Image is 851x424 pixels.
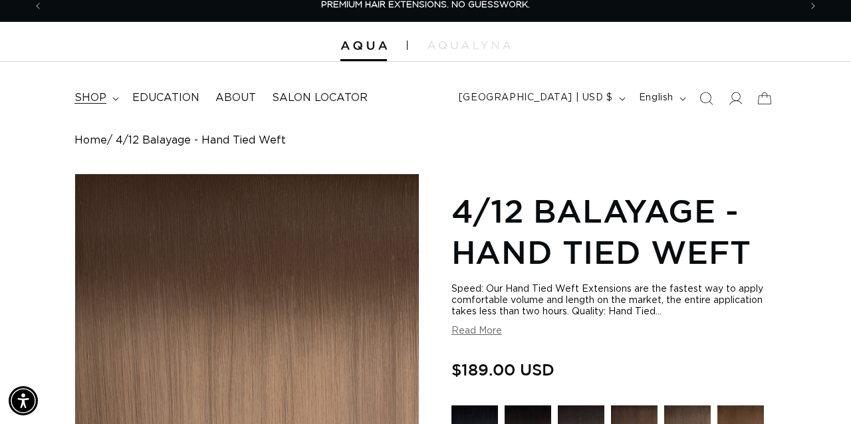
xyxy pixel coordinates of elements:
a: About [207,83,264,113]
nav: breadcrumbs [74,134,777,147]
span: 4/12 Balayage - Hand Tied Weft [116,134,286,147]
iframe: Chat Widget [785,360,851,424]
a: Education [124,83,207,113]
div: Speed: Our Hand Tied Weft Extensions are the fastest way to apply comfortable volume and length o... [451,284,777,318]
div: Accessibility Menu [9,386,38,415]
span: $189.00 USD [451,357,554,382]
a: Salon Locator [264,83,376,113]
img: aqualyna.com [427,41,511,49]
span: About [215,91,256,105]
span: Education [132,91,199,105]
button: [GEOGRAPHIC_DATA] | USD $ [451,86,631,111]
img: Aqua Hair Extensions [340,41,387,51]
span: [GEOGRAPHIC_DATA] | USD $ [459,91,613,105]
button: English [631,86,691,111]
summary: shop [66,83,124,113]
summary: Search [691,84,721,113]
span: English [639,91,673,105]
span: Salon Locator [272,91,368,105]
span: PREMIUM HAIR EXTENSIONS. NO GUESSWORK. [321,1,530,9]
a: Home [74,134,107,147]
h1: 4/12 Balayage - Hand Tied Weft [451,190,777,273]
button: Read More [451,326,502,337]
span: shop [74,91,106,105]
